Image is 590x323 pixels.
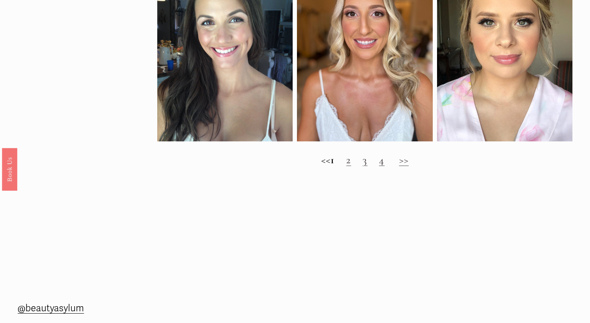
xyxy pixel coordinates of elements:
a: @beautyasylum [18,300,84,317]
h2: << [157,153,572,166]
a: >> [399,153,409,166]
strong: 1 [331,153,334,166]
a: 2 [346,153,351,166]
a: 3 [363,153,367,166]
a: 4 [379,153,384,166]
a: Book Us [2,148,17,190]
